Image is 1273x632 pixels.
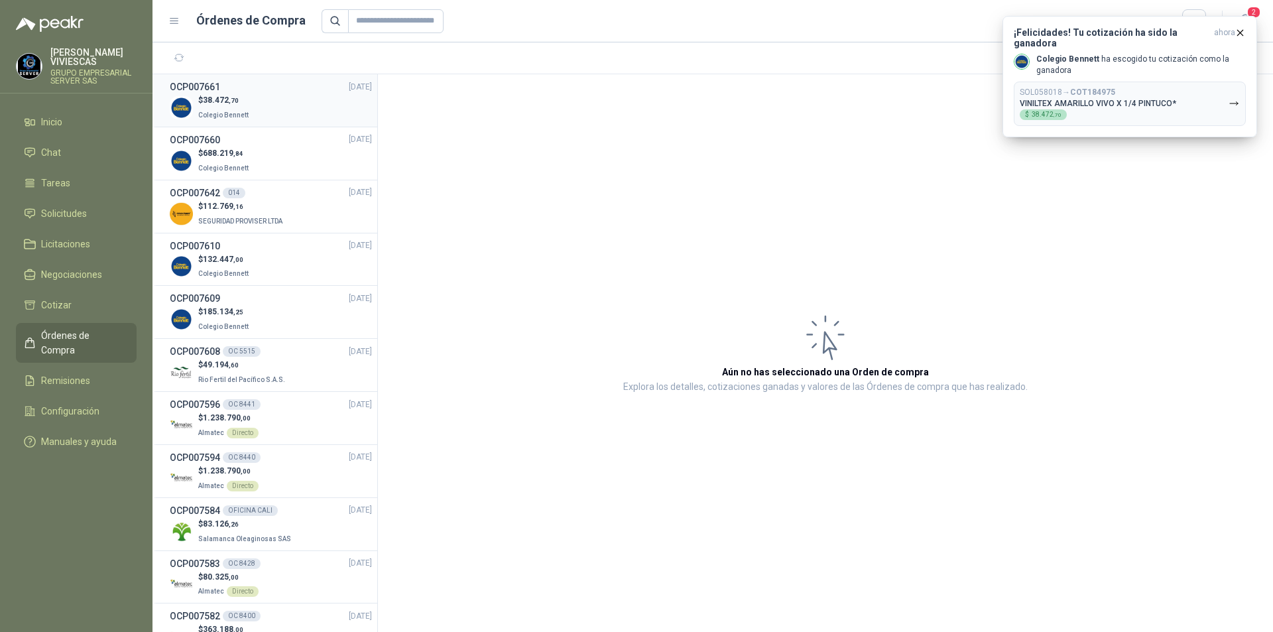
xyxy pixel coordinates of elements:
h3: OCP007583 [170,556,220,571]
span: 38.472 [203,95,239,105]
span: 132.447 [203,255,243,264]
span: [DATE] [349,610,372,623]
div: OC 8400 [223,611,261,621]
div: OFICINA CALI [223,505,278,516]
a: OCP007660[DATE] Company Logo$688.219,84Colegio Bennett [170,133,372,174]
div: $ [1020,109,1067,120]
span: 83.126 [203,519,239,529]
span: Salamanca Oleaginosas SAS [198,535,291,542]
button: ¡Felicidades! Tu cotización ha sido la ganadoraahora Company LogoColegio Bennett ha escogido tu c... [1002,16,1257,137]
span: Chat [41,145,61,160]
span: Órdenes de Compra [41,328,124,357]
span: Tareas [41,176,70,190]
img: Company Logo [17,54,42,79]
span: Colegio Bennett [198,164,249,172]
a: Licitaciones [16,231,137,257]
div: OC 8441 [223,399,261,410]
span: SEGURIDAD PROVISER LTDA [198,218,282,225]
p: $ [198,147,251,160]
img: Company Logo [170,149,193,172]
a: Remisiones [16,368,137,393]
span: ahora [1214,27,1235,48]
p: $ [198,306,251,318]
a: Solicitudes [16,201,137,226]
span: 185.134 [203,307,243,316]
h3: Aún no has seleccionado una Orden de compra [722,365,929,379]
span: [DATE] [349,292,372,305]
span: Almatec [198,429,224,436]
span: 1.238.790 [203,466,251,475]
a: OCP007596OC 8441[DATE] Company Logo$1.238.790,00AlmatecDirecto [170,397,372,439]
span: 38.472 [1032,111,1061,118]
button: 2 [1233,9,1257,33]
span: ,60 [229,361,239,369]
div: OC 8428 [223,558,261,569]
a: Inicio [16,109,137,135]
a: Configuración [16,399,137,424]
span: Licitaciones [41,237,90,251]
span: [DATE] [349,451,372,464]
a: OCP007584OFICINA CALI[DATE] Company Logo$83.126,26Salamanca Oleaginosas SAS [170,503,372,545]
h3: OCP007642 [170,186,220,200]
span: 80.325 [203,572,239,582]
p: $ [198,518,294,531]
span: 112.769 [203,202,243,211]
span: Colegio Bennett [198,323,249,330]
p: VINILTEX AMARILLO VIVO X 1/4 PINTUCO* [1020,99,1176,108]
h3: OCP007610 [170,239,220,253]
a: OCP007594OC 8440[DATE] Company Logo$1.238.790,00AlmatecDirecto [170,450,372,492]
span: Solicitudes [41,206,87,221]
h3: OCP007608 [170,344,220,359]
span: [DATE] [349,186,372,199]
div: Directo [227,428,259,438]
span: Configuración [41,404,99,418]
b: Colegio Bennett [1036,54,1099,64]
span: [DATE] [349,504,372,517]
span: Rio Fertil del Pacífico S.A.S. [198,376,285,383]
span: Negociaciones [41,267,102,282]
img: Company Logo [170,414,193,437]
p: $ [198,200,285,213]
span: ,00 [233,256,243,263]
span: 2 [1246,6,1261,19]
span: [DATE] [349,399,372,411]
a: Chat [16,140,137,165]
p: $ [198,571,259,584]
a: OCP007610[DATE] Company Logo$132.447,00Colegio Bennett [170,239,372,281]
span: ,70 [1054,112,1061,118]
b: COT184975 [1070,88,1115,97]
a: OCP007608OC 5515[DATE] Company Logo$49.194,60Rio Fertil del Pacífico S.A.S. [170,344,372,386]
p: $ [198,359,288,371]
img: Company Logo [170,308,193,331]
img: Company Logo [170,361,193,384]
span: Inicio [41,115,62,129]
p: Explora los detalles, cotizaciones ganadas y valores de las Órdenes de compra que has realizado. [623,379,1028,395]
img: Company Logo [170,467,193,490]
a: OCP007642014[DATE] Company Logo$112.769,16SEGURIDAD PROVISER LTDA [170,186,372,227]
span: ,16 [233,203,243,210]
span: Remisiones [41,373,90,388]
a: Órdenes de Compra [16,323,137,363]
h3: OCP007596 [170,397,220,412]
h3: OCP007609 [170,291,220,306]
p: $ [198,465,259,477]
h3: OCP007661 [170,80,220,94]
p: [PERSON_NAME] VIVIESCAS [50,48,137,66]
a: Cotizar [16,292,137,318]
a: Manuales y ayuda [16,429,137,454]
a: OCP007661[DATE] Company Logo$38.472,70Colegio Bennett [170,80,372,121]
span: ,84 [233,150,243,157]
a: OCP007609[DATE] Company Logo$185.134,25Colegio Bennett [170,291,372,333]
div: Directo [227,481,259,491]
p: GRUPO EMPRESARIAL SERVER SAS [50,69,137,85]
img: Company Logo [170,96,193,119]
p: $ [198,94,251,107]
span: [DATE] [349,557,372,570]
span: ,26 [229,521,239,528]
span: Almatec [198,588,224,595]
img: Company Logo [170,202,193,225]
h3: ¡Felicidades! Tu cotización ha sido la ganadora [1014,27,1209,48]
span: [DATE] [349,346,372,358]
span: Almatec [198,482,224,489]
span: ,70 [229,97,239,104]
